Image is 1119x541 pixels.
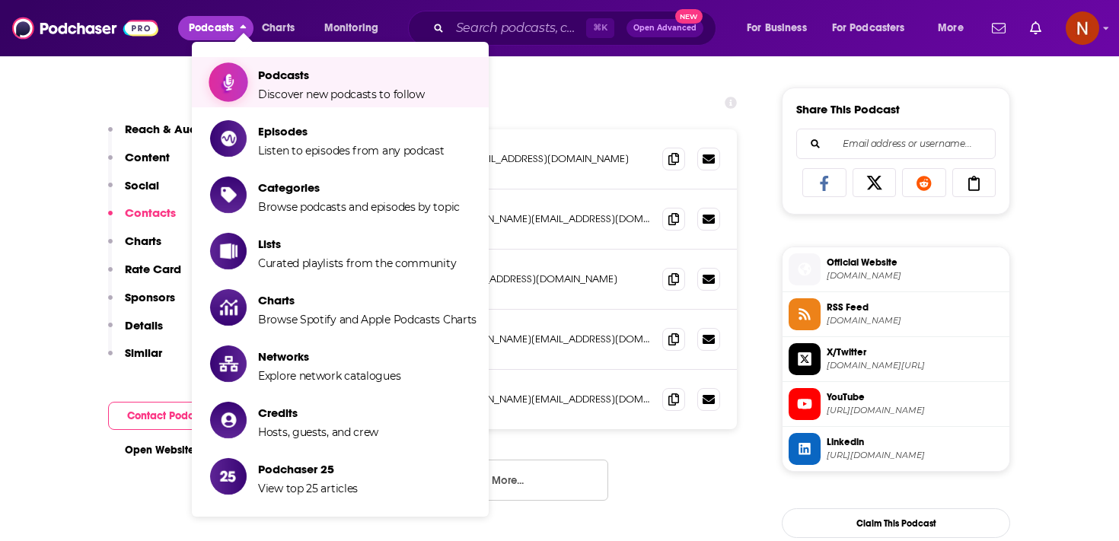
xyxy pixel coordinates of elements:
[452,212,650,225] p: [PERSON_NAME][EMAIL_ADDRESS][DOMAIN_NAME]
[789,253,1003,285] a: Official Website[DOMAIN_NAME]
[827,435,1003,449] span: Linkedin
[178,16,253,40] button: close menu
[108,262,181,290] button: Rate Card
[125,262,181,276] p: Rate Card
[827,301,1003,314] span: RSS Feed
[108,178,159,206] button: Social
[125,150,170,164] p: Content
[125,178,159,193] p: Social
[736,16,826,40] button: open menu
[1066,11,1099,45] img: User Profile
[626,19,703,37] button: Open AdvancedNew
[796,129,996,159] div: Search followers
[747,18,807,39] span: For Business
[822,16,927,40] button: open menu
[927,16,983,40] button: open menu
[258,144,445,158] span: Listen to episodes from any podcast
[827,345,1003,359] span: X/Twitter
[1024,15,1047,41] a: Show notifications dropdown
[258,369,400,383] span: Explore network catalogues
[108,345,162,374] button: Similar
[258,200,460,214] span: Browse podcasts and episodes by topic
[108,318,163,346] button: Details
[108,234,161,262] button: Charts
[796,102,900,116] h3: Share This Podcast
[452,333,650,345] p: [PERSON_NAME][EMAIL_ADDRESS][DOMAIN_NAME]
[789,343,1003,375] a: X/Twitter[DOMAIN_NAME][URL]
[782,508,1010,538] button: Claim This Podcast
[125,234,161,248] p: Charts
[125,345,162,360] p: Similar
[314,16,398,40] button: open menu
[108,150,170,178] button: Content
[125,290,175,304] p: Sponsors
[452,152,650,165] p: Al-[EMAIL_ADDRESS][DOMAIN_NAME]
[258,313,477,326] span: Browse Spotify and Apple Podcasts Charts
[827,405,1003,416] span: https://www.youtube.com/@Alraqibpodcast
[108,205,176,234] button: Contacts
[952,168,996,197] a: Copy Link
[258,124,445,138] span: Episodes
[902,168,946,197] a: Share on Reddit
[452,393,650,406] p: [PERSON_NAME][EMAIL_ADDRESS][DOMAIN_NAME]
[422,11,731,46] div: Search podcasts, credits, & more...
[258,68,425,82] span: Podcasts
[827,256,1003,269] span: Official Website
[258,462,358,476] span: Podchaser 25
[125,205,176,220] p: Contacts
[853,168,897,197] a: Share on X/Twitter
[258,237,456,251] span: Lists
[189,18,234,39] span: Podcasts
[789,388,1003,420] a: YouTube[URL][DOMAIN_NAME]
[938,18,964,39] span: More
[802,168,846,197] a: Share on Facebook
[633,24,697,32] span: Open Advanced
[125,122,228,136] p: Reach & Audience
[827,315,1003,326] span: media.podeo.co
[827,270,1003,282] span: podeo.co
[258,180,460,195] span: Categories
[1066,11,1099,45] button: Show profile menu
[827,360,1003,371] span: twitter.com/AlRaqibPodcast
[809,129,983,158] input: Email address or username...
[675,9,703,24] span: New
[827,450,1003,461] span: https://www.linkedin.com/company/%D8%A7%D9%84%D8%B1%D9%82%D9%8A%D8%A8/
[1066,11,1099,45] span: Logged in as AdelNBM
[789,433,1003,465] a: Linkedin[URL][DOMAIN_NAME]
[827,390,1003,404] span: YouTube
[125,444,211,457] a: Open Website
[258,349,400,364] span: Networks
[108,402,228,430] button: Contact Podcast
[324,18,378,39] span: Monitoring
[258,425,378,439] span: Hosts, guests, and crew
[258,482,358,495] span: View top 25 articles
[258,406,378,420] span: Credits
[258,88,425,101] span: Discover new podcasts to follow
[258,293,477,307] span: Charts
[986,15,1012,41] a: Show notifications dropdown
[125,318,163,333] p: Details
[108,290,175,318] button: Sponsors
[789,298,1003,330] a: RSS Feed[DOMAIN_NAME]
[108,122,228,150] button: Reach & Audience
[450,16,586,40] input: Search podcasts, credits, & more...
[832,18,905,39] span: For Podcasters
[262,18,295,39] span: Charts
[12,14,158,43] img: Podchaser - Follow, Share and Rate Podcasts
[258,256,456,270] span: Curated playlists from the community
[586,18,614,38] span: ⌘ K
[252,16,304,40] a: Charts
[452,272,650,285] p: [EMAIL_ADDRESS][DOMAIN_NAME]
